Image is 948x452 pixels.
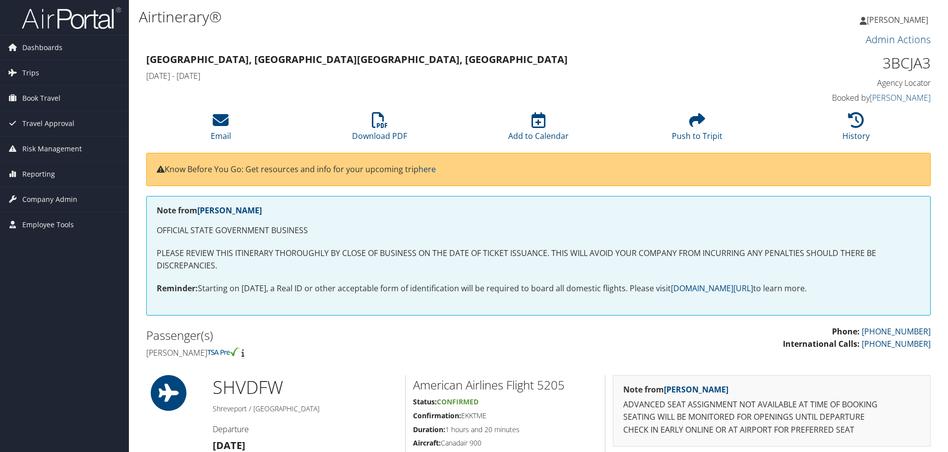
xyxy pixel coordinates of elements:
a: [PERSON_NAME] [860,5,938,35]
h1: SHV DFW [213,375,398,400]
h5: 1 hours and 20 minutes [413,425,597,435]
a: [PHONE_NUMBER] [862,338,931,349]
p: Know Before You Go: Get resources and info for your upcoming trip [157,163,920,176]
span: Risk Management [22,136,82,161]
a: [DOMAIN_NAME][URL] [671,283,753,294]
strong: Status: [413,397,437,406]
h1: Airtinerary® [139,6,672,27]
h4: [PERSON_NAME] [146,347,531,358]
strong: [GEOGRAPHIC_DATA], [GEOGRAPHIC_DATA] [GEOGRAPHIC_DATA], [GEOGRAPHIC_DATA] [146,53,568,66]
p: PLEASE REVIEW THIS ITINERARY THOROUGHLY BY CLOSE OF BUSINESS ON THE DATE OF TICKET ISSUANCE. THIS... [157,247,920,272]
h1: 3BCJA3 [746,53,931,73]
h4: Departure [213,424,398,435]
span: Reporting [22,162,55,187]
a: Admin Actions [866,33,931,46]
strong: Confirmation: [413,411,461,420]
strong: [DATE] [213,439,245,452]
span: Dashboards [22,35,62,60]
strong: Aircraft: [413,438,441,448]
h2: Passenger(s) [146,327,531,344]
h4: [DATE] - [DATE] [146,70,731,81]
a: [PERSON_NAME] [197,205,262,216]
a: History [842,118,870,141]
strong: Phone: [832,326,860,337]
span: [PERSON_NAME] [867,14,928,25]
h4: Agency Locator [746,77,931,88]
a: here [418,164,436,175]
h5: Shreveport / [GEOGRAPHIC_DATA] [213,404,398,414]
a: Email [211,118,231,141]
p: ADVANCED SEAT ASSIGNMENT NOT AVAILABLE AT TIME OF BOOKING SEATING WILL BE MONITORED FOR OPENINGS ... [623,398,920,437]
a: Download PDF [352,118,407,141]
strong: Duration: [413,425,445,434]
span: Employee Tools [22,212,74,237]
img: tsa-precheck.png [207,347,239,356]
span: Travel Approval [22,111,74,136]
span: Trips [22,61,39,85]
a: Push to Tripit [672,118,722,141]
h2: American Airlines Flight 5205 [413,377,597,393]
a: [PHONE_NUMBER] [862,326,931,337]
a: [PERSON_NAME] [664,384,728,395]
h5: EKKTME [413,411,597,421]
h4: Booked by [746,92,931,103]
span: Book Travel [22,86,60,111]
strong: International Calls: [783,338,860,349]
p: OFFICIAL STATE GOVERNMENT BUSINESS [157,224,920,237]
a: Add to Calendar [508,118,569,141]
strong: Note from [157,205,262,216]
strong: Note from [623,384,728,395]
img: airportal-logo.png [22,6,121,30]
span: Company Admin [22,187,77,212]
strong: Reminder: [157,283,198,294]
p: Starting on [DATE], a Real ID or other acceptable form of identification will be required to boar... [157,282,920,295]
h5: Canadair 900 [413,438,597,448]
span: Confirmed [437,397,478,406]
a: [PERSON_NAME] [870,92,931,103]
